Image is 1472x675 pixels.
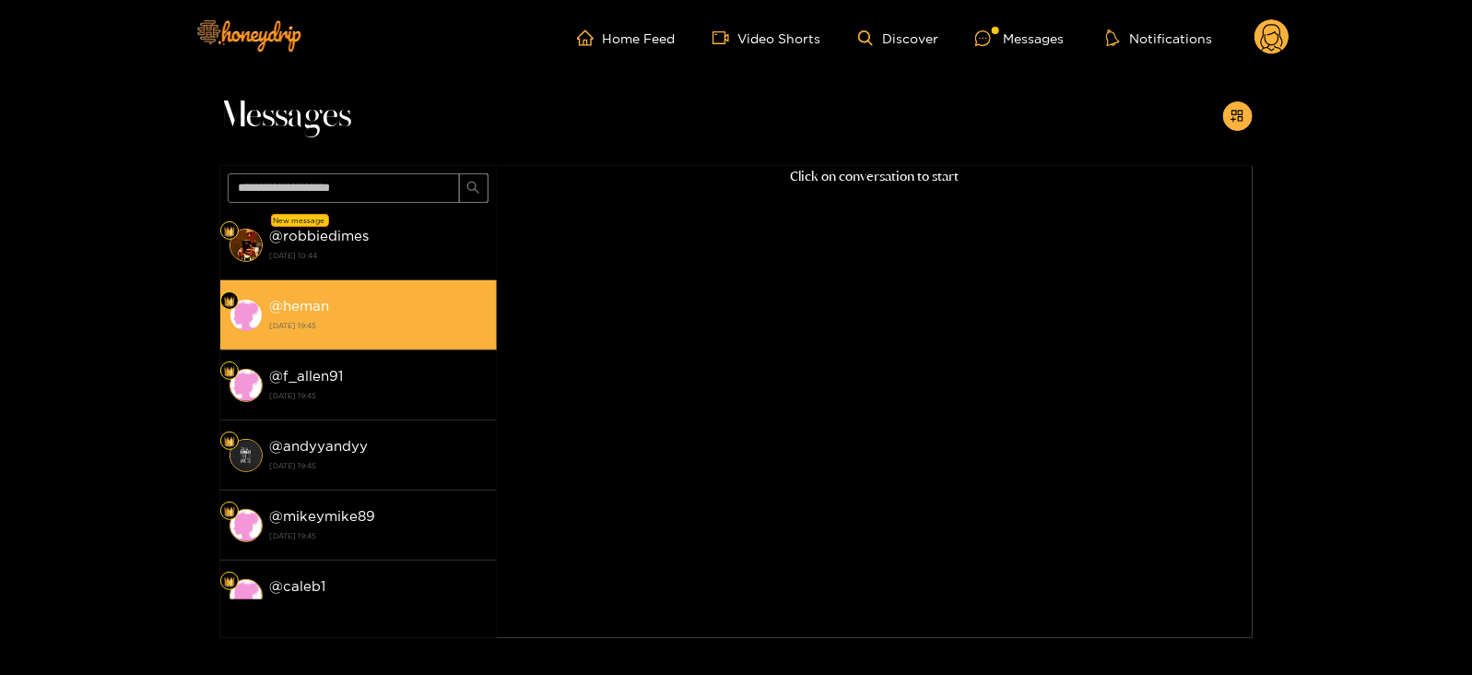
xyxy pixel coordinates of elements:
strong: @ heman [270,298,330,314]
strong: [DATE] 19:45 [270,457,488,474]
div: Messages [975,28,1064,49]
strong: @ mikeymike89 [270,508,376,524]
strong: @ caleb1 [270,578,326,594]
strong: [DATE] 10:44 [270,247,488,264]
span: appstore-add [1231,109,1244,124]
div: New message [271,214,329,227]
p: Click on conversation to start [497,166,1253,187]
strong: @ f_allen91 [270,368,344,384]
span: video-camera [712,30,738,46]
img: Fan Level [224,296,235,307]
img: conversation [230,509,263,542]
a: Video Shorts [712,30,821,46]
strong: [DATE] 19:45 [270,527,488,544]
strong: @ robbiedimes [270,228,370,243]
a: Home Feed [577,30,676,46]
img: Fan Level [224,436,235,447]
img: Fan Level [224,226,235,237]
button: search [459,173,489,203]
span: search [466,181,480,196]
strong: [DATE] 19:45 [270,387,488,404]
img: conversation [230,579,263,612]
strong: [DATE] 19:45 [270,317,488,334]
strong: @ andyyandyy [270,438,369,454]
img: conversation [230,439,263,472]
strong: [DATE] 19:45 [270,598,488,614]
img: Fan Level [224,506,235,517]
button: appstore-add [1223,101,1253,131]
img: conversation [230,229,263,262]
img: Fan Level [224,366,235,377]
img: conversation [230,369,263,402]
img: conversation [230,299,263,332]
span: home [577,30,603,46]
img: Fan Level [224,576,235,587]
button: Notifications [1101,29,1218,47]
a: Discover [858,30,938,46]
span: Messages [220,94,352,138]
